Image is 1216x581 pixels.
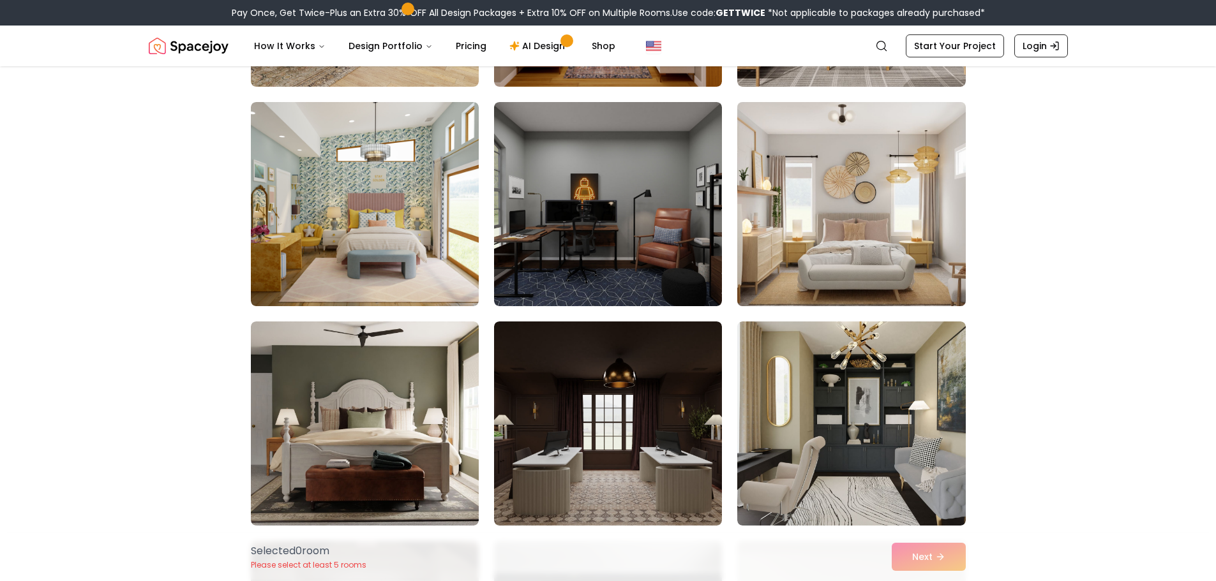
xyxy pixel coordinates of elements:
img: Room room-10 [251,321,479,526]
b: GETTWICE [716,6,765,19]
span: Use code: [672,6,765,19]
button: How It Works [244,33,336,59]
img: Room room-7 [251,102,479,306]
a: Shop [582,33,626,59]
a: Pricing [446,33,497,59]
img: Room room-12 [737,321,965,526]
img: Spacejoy Logo [149,33,229,59]
nav: Global [149,26,1068,66]
nav: Main [244,33,626,59]
div: Pay Once, Get Twice-Plus an Extra 30% OFF All Design Packages + Extra 10% OFF on Multiple Rooms. [232,6,985,19]
p: Selected 0 room [251,543,366,559]
img: Room room-11 [494,321,722,526]
img: Room room-8 [494,102,722,306]
img: Room room-9 [732,97,971,311]
span: *Not applicable to packages already purchased* [765,6,985,19]
p: Please select at least 5 rooms [251,560,366,570]
a: Start Your Project [906,34,1004,57]
a: Login [1014,34,1068,57]
a: AI Design [499,33,579,59]
img: United States [646,38,661,54]
a: Spacejoy [149,33,229,59]
button: Design Portfolio [338,33,443,59]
